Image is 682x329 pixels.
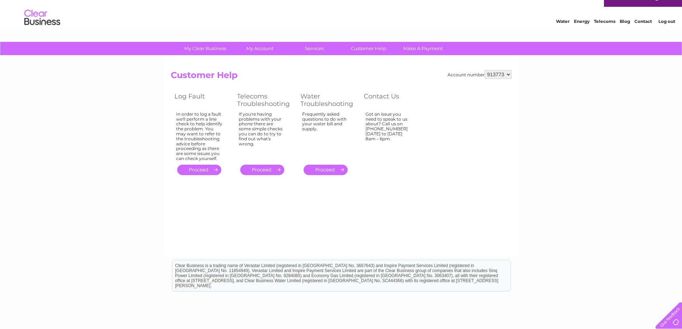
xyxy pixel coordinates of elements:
a: Customer Help [339,42,398,55]
th: Contact Us [360,91,423,110]
a: Energy [574,30,590,36]
div: Got an issue you need to speak to us about? Call us on [PHONE_NUMBER] [DATE] to [DATE] 8am – 6pm. [366,112,412,158]
div: Frequently asked questions to do with your water bill and supply. [302,112,349,158]
a: Water [556,30,570,36]
th: Telecoms Troubleshooting [233,91,297,110]
a: Blog [620,30,630,36]
a: Log out [658,30,675,36]
a: My Account [230,42,289,55]
div: Account number [448,70,512,79]
th: Log Fault [171,91,233,110]
div: In order to log a fault we'll perform a line check to help identify the problem. You may want to ... [176,112,223,161]
a: . [304,165,348,175]
a: 0333 014 3131 [547,4,596,13]
a: My Clear Business [176,42,235,55]
a: Contact [634,30,652,36]
a: . [240,165,284,175]
a: Services [285,42,344,55]
div: Clear Business is a trading name of Verastar Limited (registered in [GEOGRAPHIC_DATA] No. 3667643... [172,4,511,35]
img: logo.png [24,19,61,40]
a: Telecoms [594,30,615,36]
th: Water Troubleshooting [297,91,360,110]
div: If you're having problems with your phone there are some simple checks you can do to try to find ... [239,112,286,158]
h2: Customer Help [171,70,512,84]
a: Make A Payment [393,42,453,55]
a: . [177,165,221,175]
